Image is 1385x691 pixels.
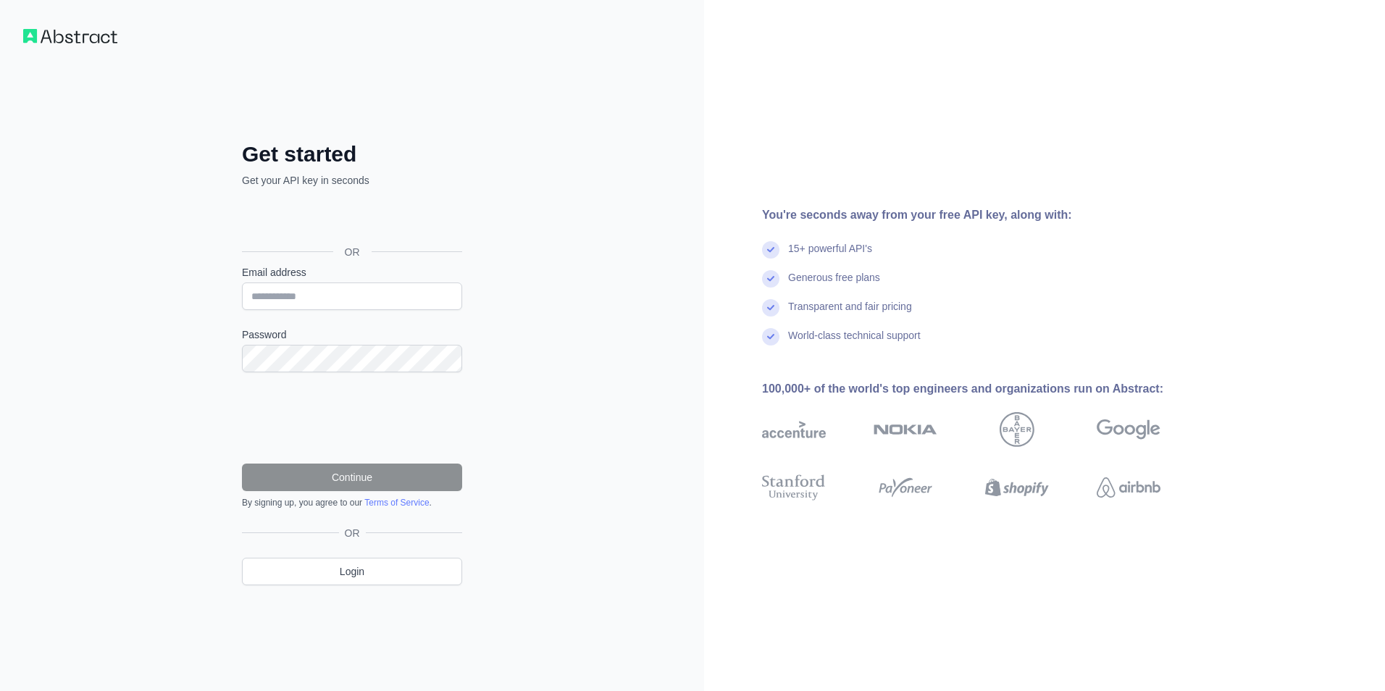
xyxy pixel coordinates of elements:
[1097,412,1160,447] img: google
[242,173,462,188] p: Get your API key in seconds
[333,245,372,259] span: OR
[242,327,462,342] label: Password
[788,241,872,270] div: 15+ powerful API's
[762,299,779,317] img: check mark
[242,497,462,508] div: By signing up, you agree to our .
[985,472,1049,503] img: shopify
[788,328,921,357] div: World-class technical support
[242,558,462,585] a: Login
[874,472,937,503] img: payoneer
[339,526,366,540] span: OR
[762,472,826,503] img: stanford university
[23,29,117,43] img: Workflow
[1097,472,1160,503] img: airbnb
[242,390,462,446] iframe: reCAPTCHA
[235,204,466,235] iframe: Sign in with Google Button
[762,412,826,447] img: accenture
[788,270,880,299] div: Generous free plans
[762,270,779,288] img: check mark
[242,464,462,491] button: Continue
[242,265,462,280] label: Email address
[762,328,779,345] img: check mark
[242,141,462,167] h2: Get started
[762,380,1207,398] div: 100,000+ of the world's top engineers and organizations run on Abstract:
[788,299,912,328] div: Transparent and fair pricing
[1000,412,1034,447] img: bayer
[762,241,779,259] img: check mark
[874,412,937,447] img: nokia
[364,498,429,508] a: Terms of Service
[762,206,1207,224] div: You're seconds away from your free API key, along with:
